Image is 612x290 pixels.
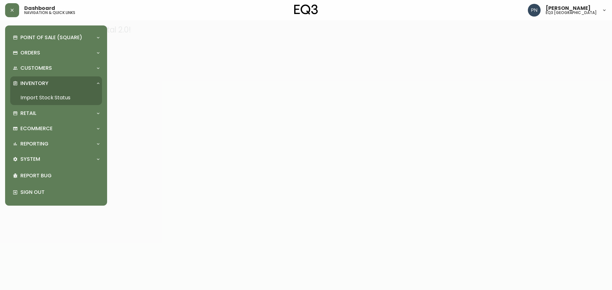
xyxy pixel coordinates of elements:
img: logo [294,4,318,15]
p: Reporting [20,140,48,147]
p: Orders [20,49,40,56]
span: Dashboard [24,6,55,11]
div: Sign Out [10,184,102,201]
p: Sign Out [20,189,99,196]
p: Customers [20,65,52,72]
span: [PERSON_NAME] [546,6,591,11]
p: Point of Sale (Square) [20,34,82,41]
a: Import Stock Status [10,90,102,105]
div: Inventory [10,76,102,90]
div: Orders [10,46,102,60]
p: Inventory [20,80,48,87]
p: Retail [20,110,36,117]
img: 496f1288aca128e282dab2021d4f4334 [528,4,541,17]
p: Ecommerce [20,125,53,132]
div: Retail [10,106,102,120]
h5: eq3 [GEOGRAPHIC_DATA] [546,11,597,15]
h5: navigation & quick links [24,11,75,15]
div: Report Bug [10,167,102,184]
div: Reporting [10,137,102,151]
p: Report Bug [20,172,99,179]
div: Point of Sale (Square) [10,31,102,45]
p: System [20,156,40,163]
div: Customers [10,61,102,75]
div: Ecommerce [10,122,102,136]
div: System [10,152,102,166]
